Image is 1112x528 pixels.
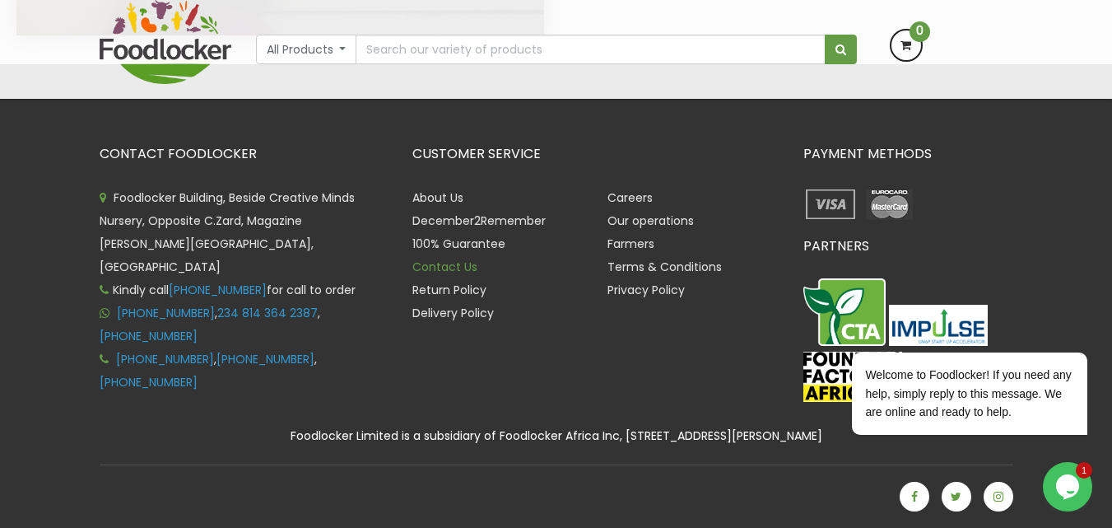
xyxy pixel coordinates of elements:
a: December2Remember [412,213,546,229]
input: Search our variety of products [356,35,825,64]
a: Contact Us [412,259,477,275]
a: About Us [412,189,463,206]
a: Privacy Policy [607,282,685,298]
span: Foodlocker Building, Beside Creative Minds Nursery, Opposite C.Zard, Magazine [PERSON_NAME][GEOGR... [100,189,355,275]
a: Terms & Conditions [607,259,722,275]
img: payment [862,186,917,222]
a: [PHONE_NUMBER] [116,351,214,367]
a: [PHONE_NUMBER] [169,282,267,298]
h3: PAYMENT METHODS [803,147,1013,161]
a: [PHONE_NUMBER] [100,328,198,344]
button: All Products [256,35,357,64]
h3: CONTACT FOODLOCKER [100,147,388,161]
img: payment [803,186,858,222]
span: 0 [910,21,930,42]
a: Farmers [607,236,654,252]
span: , , [100,305,320,344]
a: Return Policy [412,282,486,298]
div: Foodlocker Limited is a subsidiary of Foodlocker Africa Inc, [STREET_ADDRESS][PERSON_NAME] [87,427,1026,446]
a: [PHONE_NUMBER] [216,351,314,367]
span: Kindly call for call to order [100,282,356,298]
iframe: chat widget [799,203,1096,454]
a: [PHONE_NUMBER] [100,374,198,390]
a: [PHONE_NUMBER] [117,305,215,321]
a: Delivery Policy [412,305,494,321]
span: , , [100,351,317,390]
h3: CUSTOMER SERVICE [412,147,779,161]
a: 234 814 364 2387 [217,305,318,321]
a: 100% Guarantee [412,236,505,252]
iframe: chat widget [1043,462,1096,512]
a: Our operations [607,213,694,229]
a: Careers [607,189,653,206]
